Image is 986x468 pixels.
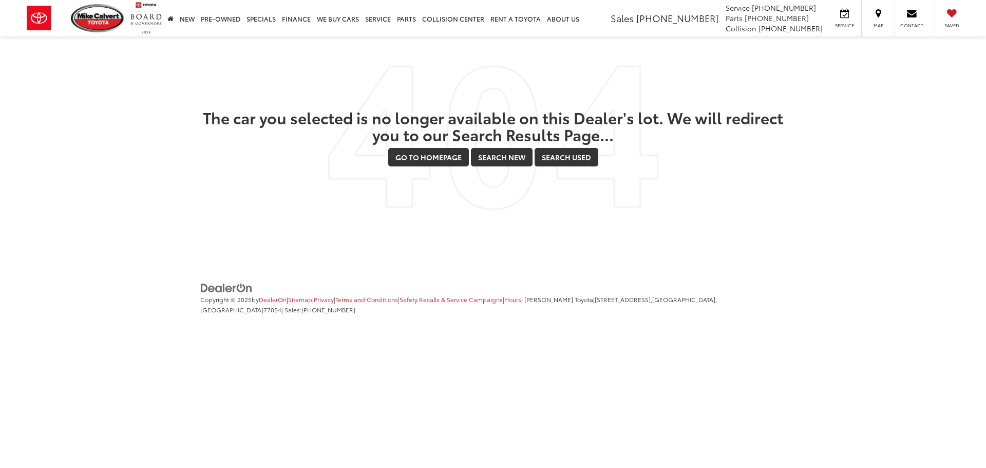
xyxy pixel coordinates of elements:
[900,22,923,29] span: Contact
[200,305,263,314] span: [GEOGRAPHIC_DATA]
[611,11,634,25] span: Sales
[471,148,533,166] a: Search New
[398,295,503,304] span: |
[200,282,253,292] a: DealerOn
[314,295,334,304] a: Privacy
[263,305,281,314] span: 77054
[288,295,312,304] a: Sitemap
[940,22,963,29] span: Saved
[335,295,398,304] a: Terms and Conditions
[200,295,252,304] span: Copyright © 2025
[726,23,756,33] span: Collision
[504,295,521,304] a: Hours
[281,305,355,314] span: | Sales:
[287,295,312,304] span: |
[636,11,718,25] span: [PHONE_NUMBER]
[301,305,355,314] span: [PHONE_NUMBER]
[745,13,809,23] span: [PHONE_NUMBER]
[334,295,398,304] span: |
[652,295,717,304] span: [GEOGRAPHIC_DATA],
[833,22,856,29] span: Service
[200,283,253,294] img: DealerOn
[726,13,743,23] span: Parts
[759,23,823,33] span: [PHONE_NUMBER]
[535,148,598,166] a: Search Used
[252,295,287,304] span: by
[388,148,469,166] a: Go to Homepage
[595,295,652,304] span: [STREET_ADDRESS],
[752,3,816,13] span: [PHONE_NUMBER]
[503,295,521,304] span: |
[867,22,889,29] span: Map
[312,295,334,304] span: |
[259,295,287,304] a: DealerOn Home Page
[71,4,125,32] img: Mike Calvert Toyota
[200,109,786,143] h2: The car you selected is no longer available on this Dealer's lot. We will redirect you to our Sea...
[521,295,593,304] span: | [PERSON_NAME] Toyota
[400,295,503,304] a: Safety Recalls & Service Campaigns, Opens in a new tab
[726,3,750,13] span: Service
